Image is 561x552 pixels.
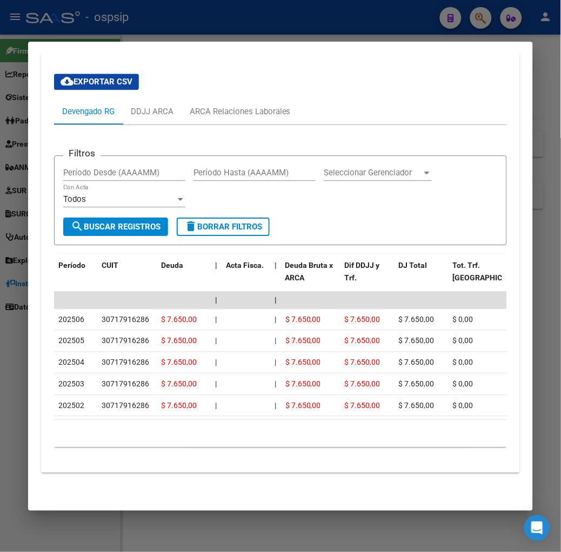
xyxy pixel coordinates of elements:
[71,220,84,233] mat-icon: search
[507,295,509,304] span: |
[97,254,157,301] datatable-header-cell: CUIT
[453,379,473,388] span: $ 0,00
[102,399,149,412] div: 30717916286
[61,75,74,88] mat-icon: cloud_download
[58,261,85,270] span: Período
[281,254,340,301] datatable-header-cell: Deuda Bruta x ARCA
[453,315,473,324] span: $ 0,00
[58,358,84,366] span: 202504
[184,220,197,233] mat-icon: delete
[507,336,509,345] span: |
[58,401,84,410] span: 202502
[507,401,509,410] span: |
[285,261,333,282] span: Deuda Bruta x ARCA
[399,336,435,345] span: $ 7.650,00
[285,358,321,366] span: $ 7.650,00
[61,77,132,87] span: Exportar CSV
[211,254,222,301] datatable-header-cell: |
[41,48,520,473] div: Aportes y Contribuciones del Afiliado: 27245805123
[71,222,161,232] span: Buscar Registros
[345,401,380,410] span: $ 7.650,00
[275,261,277,270] span: |
[215,261,217,270] span: |
[345,358,380,366] span: $ 7.650,00
[161,315,197,324] span: $ 7.650,00
[177,218,270,236] button: Borrar Filtros
[190,106,291,117] div: ARCA Relaciones Laborales
[215,401,217,410] span: |
[58,315,84,324] span: 202506
[399,401,435,410] span: $ 7.650,00
[63,218,168,236] button: Buscar Registros
[275,295,277,304] span: |
[453,261,526,282] span: Tot. Trf. [GEOGRAPHIC_DATA]
[507,261,509,270] span: |
[270,254,281,301] datatable-header-cell: |
[399,261,428,270] span: DJ Total
[275,401,276,410] span: |
[524,515,550,541] div: Open Intercom Messenger
[399,358,435,366] span: $ 7.650,00
[507,315,509,324] span: |
[54,254,97,301] datatable-header-cell: Período
[161,261,183,270] span: Deuda
[63,147,101,159] h3: Filtros
[62,106,115,117] div: Devengado RG
[161,379,197,388] span: $ 7.650,00
[507,358,509,366] span: |
[215,315,217,324] span: |
[184,222,262,232] span: Borrar Filtros
[345,315,380,324] span: $ 7.650,00
[215,336,217,345] span: |
[102,334,149,347] div: 30717916286
[222,254,270,301] datatable-header-cell: Acta Fisca.
[102,261,118,270] span: CUIT
[453,358,473,366] span: $ 0,00
[275,315,276,324] span: |
[453,336,473,345] span: $ 0,00
[449,254,503,301] datatable-header-cell: Tot. Trf. Bruto
[226,261,264,270] span: Acta Fisca.
[285,336,321,345] span: $ 7.650,00
[345,379,380,388] span: $ 7.650,00
[215,379,217,388] span: |
[285,401,321,410] span: $ 7.650,00
[102,356,149,369] div: 30717916286
[324,168,422,178] span: Seleccionar Gerenciador
[161,358,197,366] span: $ 7.650,00
[340,254,395,301] datatable-header-cell: Dif DDJJ y Trf.
[161,401,197,410] span: $ 7.650,00
[102,378,149,390] div: 30717916286
[215,358,217,366] span: |
[63,194,86,204] span: Todos
[395,254,449,301] datatable-header-cell: DJ Total
[507,379,509,388] span: |
[285,315,321,324] span: $ 7.650,00
[275,358,276,366] span: |
[102,313,149,326] div: 30717916286
[54,74,139,90] button: Exportar CSV
[399,315,435,324] span: $ 7.650,00
[58,379,84,388] span: 202503
[131,106,173,117] div: DDJJ ARCA
[453,401,473,410] span: $ 0,00
[157,254,211,301] datatable-header-cell: Deuda
[285,379,321,388] span: $ 7.650,00
[161,336,197,345] span: $ 7.650,00
[345,336,380,345] span: $ 7.650,00
[399,379,435,388] span: $ 7.650,00
[275,379,276,388] span: |
[275,336,276,345] span: |
[215,295,217,304] span: |
[503,254,513,301] datatable-header-cell: |
[345,261,380,282] span: Dif DDJJ y Trf.
[58,336,84,345] span: 202505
